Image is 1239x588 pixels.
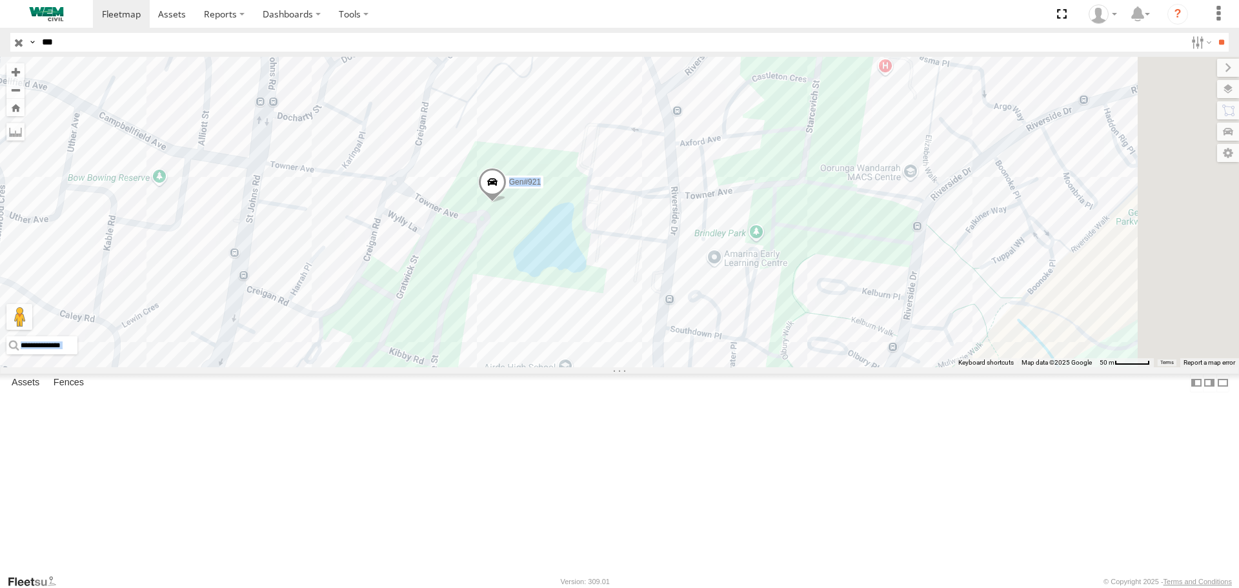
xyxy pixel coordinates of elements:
[1022,359,1092,366] span: Map data ©2025 Google
[1216,374,1229,392] label: Hide Summary Table
[6,304,32,330] button: Drag Pegman onto the map to open Street View
[1163,578,1232,585] a: Terms and Conditions
[1203,374,1216,392] label: Dock Summary Table to the Right
[1100,359,1114,366] span: 50 m
[6,63,25,81] button: Zoom in
[561,578,610,585] div: Version: 309.01
[27,33,37,52] label: Search Query
[13,7,80,21] img: WEMCivilLogo.svg
[47,374,90,392] label: Fences
[958,358,1014,367] button: Keyboard shortcuts
[1217,144,1239,162] label: Map Settings
[1084,5,1122,24] div: Jeff Manalo
[6,99,25,116] button: Zoom Home
[1167,4,1188,25] i: ?
[509,178,541,187] span: Gen#921
[5,374,46,392] label: Assets
[1160,360,1174,365] a: Terms (opens in new tab)
[6,81,25,99] button: Zoom out
[6,123,25,141] label: Measure
[7,575,66,588] a: Visit our Website
[1190,374,1203,392] label: Dock Summary Table to the Left
[1186,33,1214,52] label: Search Filter Options
[1103,578,1232,585] div: © Copyright 2025 -
[1184,359,1235,366] a: Report a map error
[1096,358,1154,367] button: Map scale: 50 m per 51 pixels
